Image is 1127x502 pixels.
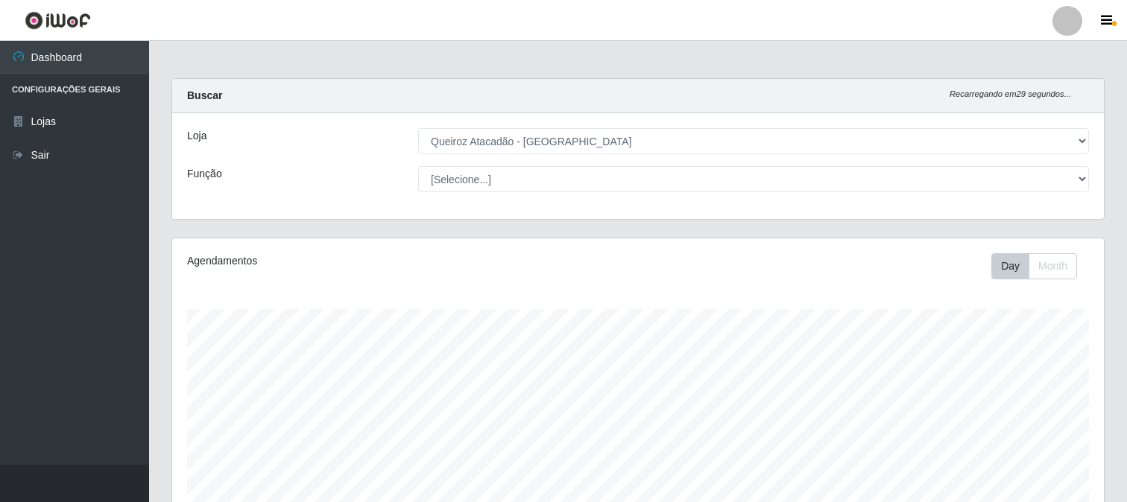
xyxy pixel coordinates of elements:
div: First group [991,253,1077,279]
label: Função [187,166,222,182]
button: Day [991,253,1029,279]
div: Toolbar with button groups [991,253,1089,279]
button: Month [1029,253,1077,279]
i: Recarregando em 29 segundos... [950,89,1071,98]
label: Loja [187,128,206,144]
div: Agendamentos [187,253,550,269]
strong: Buscar [187,89,222,101]
img: CoreUI Logo [25,11,91,30]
